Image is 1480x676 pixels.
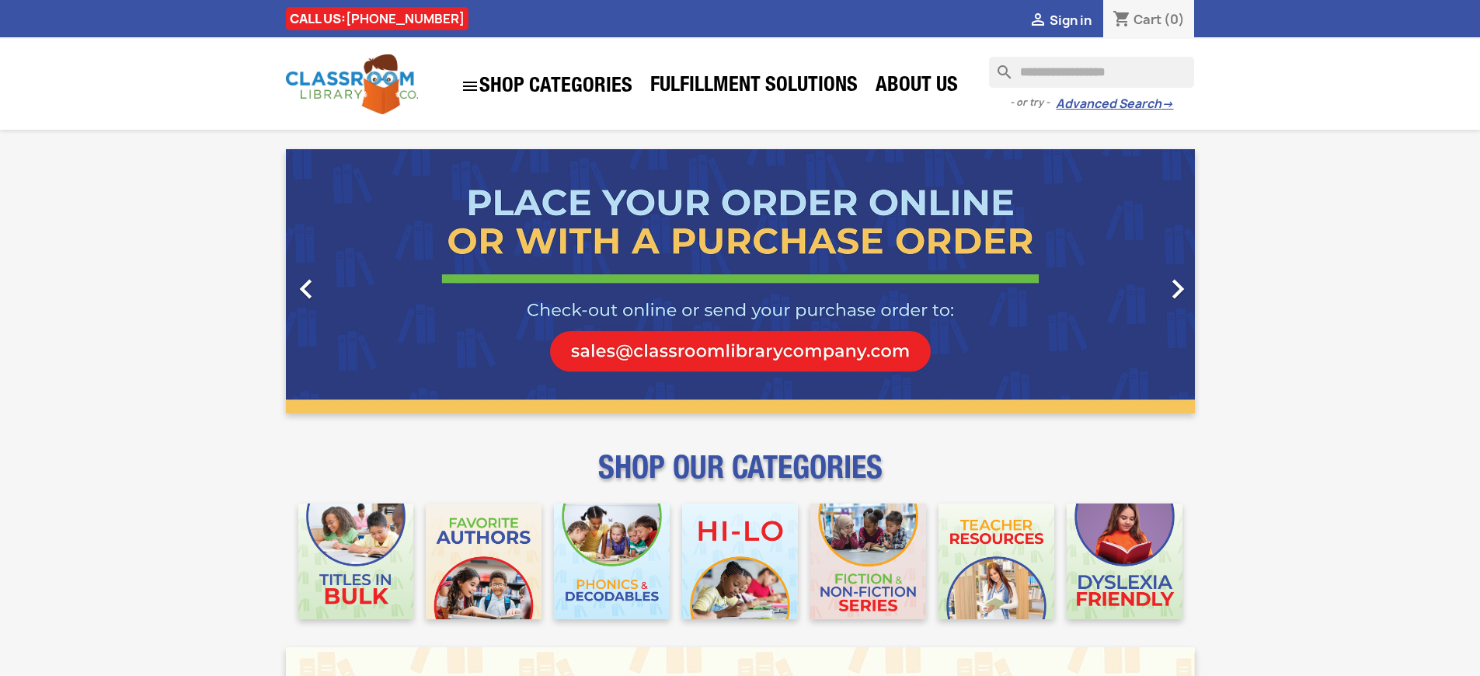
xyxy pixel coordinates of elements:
img: CLC_Teacher_Resources_Mobile.jpg [938,504,1054,619]
a: Advanced Search→ [1056,96,1173,112]
input: Search [989,57,1194,88]
a: SHOP CATEGORIES [453,69,640,103]
a: Previous [286,149,423,413]
img: CLC_Bulk_Mobile.jpg [298,504,414,619]
a: [PHONE_NUMBER] [346,10,465,27]
span: - or try - [1010,95,1056,110]
i:  [287,270,326,308]
a: Fulfillment Solutions [642,71,865,103]
i:  [1029,12,1047,30]
img: CLC_Dyslexia_Mobile.jpg [1067,504,1182,619]
p: SHOP OUR CATEGORIES [286,463,1195,491]
img: CLC_HiLo_Mobile.jpg [682,504,798,619]
div: CALL US: [286,7,468,30]
img: CLC_Fiction_Nonfiction_Mobile.jpg [810,504,926,619]
a: Next [1058,149,1195,413]
img: CLC_Favorite_Authors_Mobile.jpg [426,504,542,619]
a:  Sign in [1029,12,1092,29]
a: About Us [868,71,966,103]
i: search [989,57,1008,75]
img: CLC_Phonics_And_Decodables_Mobile.jpg [554,504,670,619]
span: Sign in [1050,12,1092,29]
ul: Carousel container [286,149,1195,413]
i:  [1158,270,1197,308]
span: (0) [1164,11,1185,28]
i:  [461,77,479,96]
span: Cart [1134,11,1161,28]
span: → [1161,96,1173,112]
i: shopping_cart [1113,11,1131,30]
img: Classroom Library Company [286,54,418,114]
